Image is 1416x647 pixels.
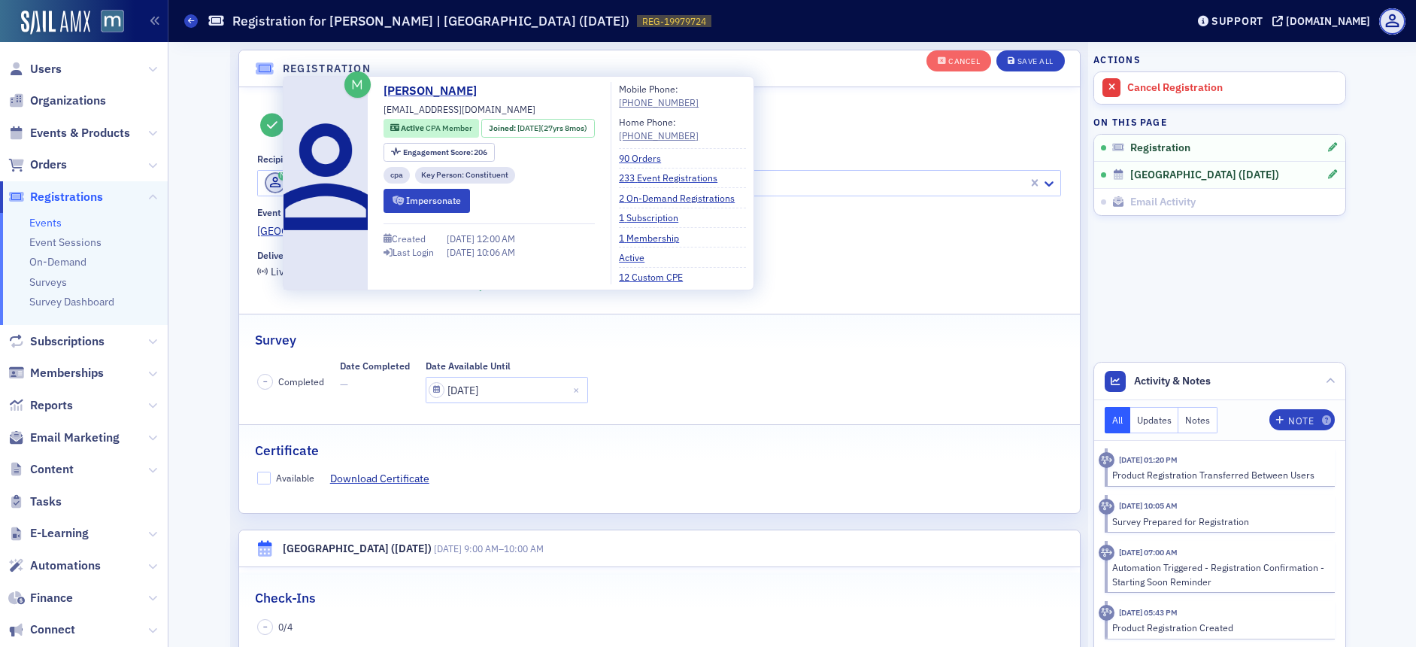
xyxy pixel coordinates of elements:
a: 233 Event Registrations [619,171,729,184]
div: Activity [1099,452,1114,468]
span: [GEOGRAPHIC_DATA] ([DATE]) [1130,169,1279,182]
div: Cancel [948,57,980,65]
span: 12:00 AM [477,232,515,245]
a: Cancel Registration [1094,72,1345,104]
a: Finance [8,590,73,606]
span: [DATE] [447,232,477,245]
a: E-Learning [8,525,89,542]
div: Created [392,235,426,243]
time: 12/12/2023 05:43 PM [1119,607,1178,618]
div: Date Completed [340,360,410,372]
h4: Registration [283,61,371,77]
span: Tasks [30,494,62,510]
a: Memberships [8,365,104,381]
span: Organizations [30,93,106,109]
span: Connect [30,621,75,638]
a: Download Certificate [330,471,441,487]
div: Engagement Score: 206 [384,143,495,162]
a: [PHONE_NUMBER] [619,96,699,109]
div: cpa [384,167,410,184]
a: Orders [8,156,67,173]
span: REG-19979724 [642,15,706,28]
button: Impersonate [384,189,470,212]
div: Live Webcast [271,268,333,276]
span: Registration [1130,141,1190,155]
span: Events & Products [30,125,130,141]
h2: Survey [255,330,296,350]
a: 90 Orders [619,151,672,165]
time: 9:00 AM [464,542,499,554]
img: SailAMX [21,11,90,35]
a: 1 Subscription [619,211,690,224]
h1: Registration for [PERSON_NAME] | [GEOGRAPHIC_DATA] ([DATE]) [232,12,629,30]
div: Activity [1099,545,1114,560]
button: Cancel [926,50,991,71]
span: Orders [30,156,67,173]
a: Registrations [8,189,103,205]
span: — [340,377,410,393]
a: Event Sessions [29,235,102,249]
span: – [263,376,268,387]
a: On-Demand [29,255,86,269]
span: Activity & Notes [1134,373,1211,389]
button: All [1105,407,1130,433]
time: 10:00 AM [504,542,544,554]
a: Tasks [8,494,62,510]
a: 12 Custom CPE [619,270,694,284]
a: Organizations [8,93,106,109]
span: – [434,542,544,554]
input: MM/DD/YYYY [426,377,588,403]
span: Engagement Score : [403,147,475,157]
a: Events [29,216,62,229]
a: Connect [8,621,75,638]
a: 2 On-Demand Registrations [619,191,746,205]
h4: Actions [1093,53,1140,66]
a: Email Marketing [8,430,120,446]
div: Note [1288,417,1314,425]
img: SailAMX [101,10,124,33]
span: Email Activity [1130,196,1196,209]
button: Save All [996,50,1064,71]
span: [DATE] [434,542,462,554]
div: Event [257,207,281,218]
a: [PHONE_NUMBER] [619,129,699,142]
span: Joined : [489,123,517,135]
div: 206 [403,148,488,156]
div: Automation Triggered - Registration Confirmation - Starting Soon Reminder [1112,560,1325,588]
span: Registrations [30,189,103,205]
a: Surveys [29,275,67,289]
a: View Homepage [90,10,124,35]
span: [DATE] [517,123,541,133]
div: [GEOGRAPHIC_DATA] ([DATE]) [283,541,432,557]
a: [GEOGRAPHIC_DATA] ([DATE]) [257,223,1061,239]
span: 0 / 4 [278,620,293,633]
time: 12/13/2023 10:05 AM [1119,500,1178,511]
span: CPA Member [426,123,472,133]
div: Support [1211,14,1263,28]
span: Content [30,461,74,478]
span: Reports [30,397,73,414]
div: Date Available Until [426,360,511,372]
span: Memberships [30,365,104,381]
input: Available [257,472,271,485]
div: Product Registration Created [1112,621,1325,634]
time: 12/13/2023 07:00 AM [1119,547,1178,557]
div: Home Phone: [619,115,699,143]
span: Automations [30,557,101,574]
h2: Certificate [255,441,319,460]
div: Activity [1099,605,1114,621]
div: Mobile Phone: [619,82,699,110]
a: Users [8,61,62,77]
div: Key Person: Constituent [415,167,516,184]
a: [PERSON_NAME] [384,82,488,100]
span: Email Marketing [30,430,120,446]
div: [PERSON_NAME] ([EMAIL_ADDRESS][DOMAIN_NAME]) [265,172,1025,193]
span: Profile [1379,8,1405,35]
div: Delivery Format [257,250,326,261]
span: Completed [278,375,324,388]
a: Automations [8,557,101,574]
span: Users [30,61,62,77]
